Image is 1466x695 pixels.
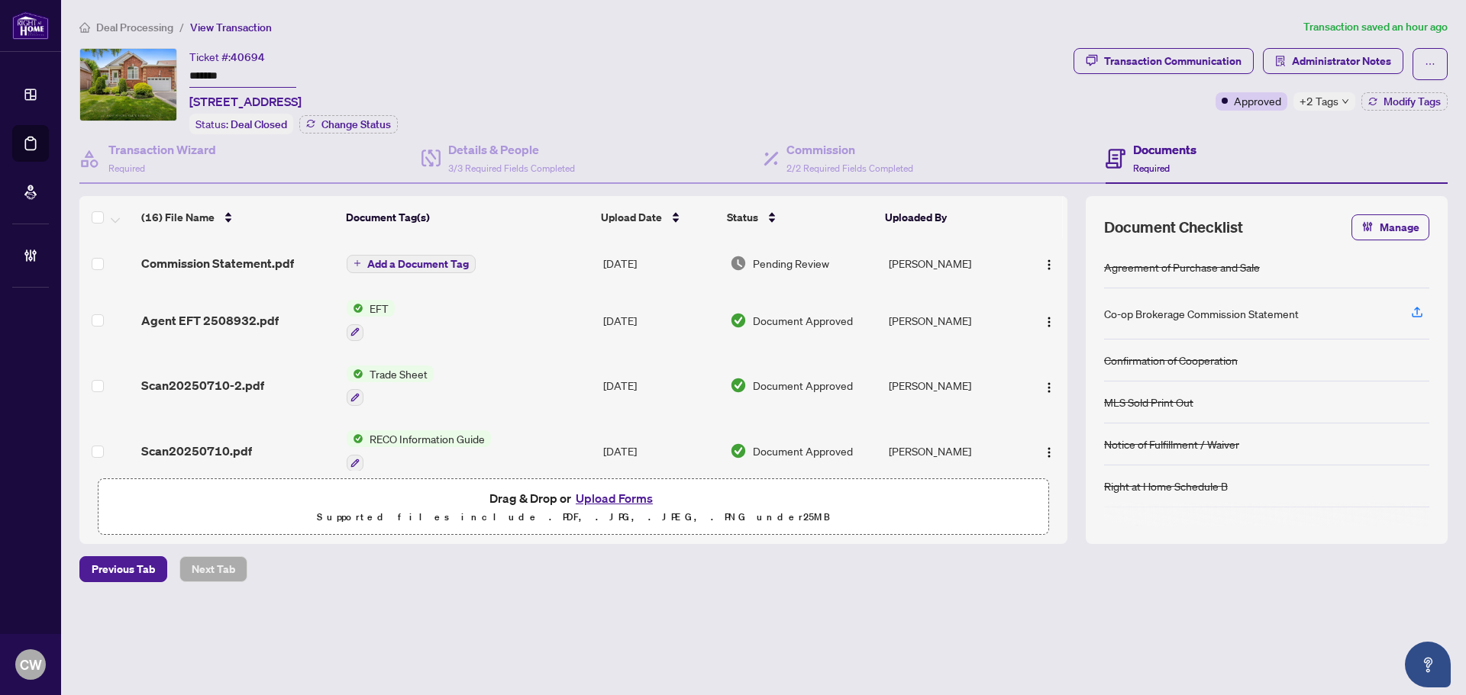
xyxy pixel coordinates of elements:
[448,140,575,159] h4: Details & People
[141,442,252,460] span: Scan20250710.pdf
[1104,352,1238,368] div: Confirmation of Cooperation
[79,22,90,33] span: home
[363,430,491,447] span: RECO Information Guide
[1043,446,1055,459] img: Logo
[571,488,657,508] button: Upload Forms
[1133,140,1196,159] h4: Documents
[1380,215,1419,240] span: Manage
[730,255,747,272] img: Document Status
[96,21,173,34] span: Deal Processing
[347,430,363,447] img: Status Icon
[189,48,265,66] div: Ticket #:
[1043,316,1055,328] img: Logo
[231,117,287,131] span: Deal Closed
[1303,18,1448,36] article: Transaction saved an hour ago
[597,288,724,353] td: [DATE]
[753,312,853,329] span: Document Approved
[141,209,215,226] span: (16) File Name
[179,556,247,582] button: Next Tab
[347,255,476,273] button: Add a Document Tag
[883,353,1022,419] td: [PERSON_NAME]
[20,654,42,675] span: CW
[354,259,361,267] span: plus
[347,300,395,341] button: Status IconEFT
[786,162,913,174] span: 2/2 Required Fields Completed
[12,11,49,40] img: logo
[141,254,294,272] span: Commission Statement.pdf
[730,312,747,329] img: Document Status
[340,196,596,239] th: Document Tag(s)
[1074,48,1254,74] button: Transaction Communication
[883,239,1022,288] td: [PERSON_NAME]
[347,365,434,407] button: Status IconTrade Sheet
[1361,92,1448,111] button: Modify Tags
[108,140,216,159] h4: Transaction Wizard
[141,311,279,330] span: Agent EFT 2508932.pdf
[1043,381,1055,394] img: Logo
[1104,436,1239,452] div: Notice of Fulfillment / Waiver
[879,196,1018,239] th: Uploaded By
[597,418,724,484] td: [DATE]
[753,255,829,272] span: Pending Review
[1342,98,1349,105] span: down
[489,488,657,508] span: Drag & Drop or
[753,377,853,394] span: Document Approved
[347,253,476,273] button: Add a Document Tag
[753,442,853,459] span: Document Approved
[363,300,395,317] span: EFT
[1300,92,1338,110] span: +2 Tags
[189,92,302,111] span: [STREET_ADDRESS]
[1104,259,1260,275] div: Agreement of Purchase and Sale
[597,239,724,288] td: [DATE]
[883,418,1022,484] td: [PERSON_NAME]
[80,49,176,121] img: IMG-E12236379_1.jpg
[1275,56,1286,66] span: solution
[1037,373,1061,397] button: Logo
[1292,49,1391,73] span: Administrator Notes
[1104,49,1242,73] div: Transaction Communication
[347,300,363,317] img: Status Icon
[108,508,1039,526] p: Supported files include .PDF, .JPG, .JPEG, .PNG under 25 MB
[1104,394,1193,410] div: MLS Sold Print Out
[730,377,747,394] img: Document Status
[883,288,1022,353] td: [PERSON_NAME]
[189,114,293,134] div: Status:
[79,556,167,582] button: Previous Tab
[1037,308,1061,333] button: Logo
[1133,162,1170,174] span: Required
[367,259,469,269] span: Add a Document Tag
[347,430,491,471] button: Status IconRECO Information Guide
[1037,251,1061,275] button: Logo
[1263,48,1403,74] button: Administrator Notes
[786,140,913,159] h4: Commission
[1425,59,1435,69] span: ellipsis
[1104,305,1299,322] div: Co-op Brokerage Commission Statement
[98,479,1048,536] span: Drag & Drop orUpload FormsSupported files include .PDF, .JPG, .JPEG, .PNG under25MB
[363,365,434,382] span: Trade Sheet
[1234,92,1281,109] span: Approved
[141,376,264,394] span: Scan20250710-2.pdf
[1104,478,1228,494] div: Right at Home Schedule B
[299,115,398,134] button: Change Status
[597,353,724,419] td: [DATE]
[1104,217,1243,238] span: Document Checklist
[1037,439,1061,463] button: Logo
[190,21,272,34] span: View Transaction
[1384,96,1441,107] span: Modify Tags
[1351,214,1429,240] button: Manage
[1043,259,1055,271] img: Logo
[595,196,721,239] th: Upload Date
[727,209,758,226] span: Status
[1405,642,1451,687] button: Open asap
[92,557,155,581] span: Previous Tab
[448,162,575,174] span: 3/3 Required Fields Completed
[108,162,145,174] span: Required
[321,119,391,130] span: Change Status
[601,209,662,226] span: Upload Date
[347,365,363,382] img: Status Icon
[179,18,184,36] li: /
[721,196,879,239] th: Status
[730,442,747,459] img: Document Status
[231,50,265,64] span: 40694
[135,196,340,239] th: (16) File Name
